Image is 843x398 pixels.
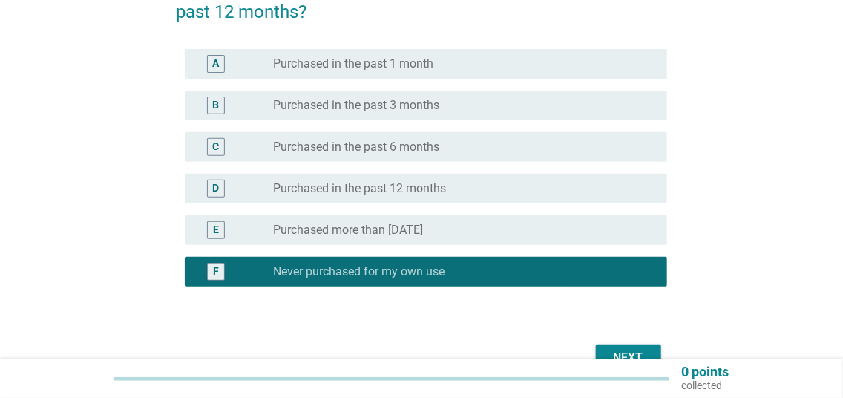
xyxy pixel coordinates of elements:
[681,379,729,392] p: collected
[213,223,219,238] div: E
[273,98,439,113] label: Purchased in the past 3 months
[596,345,661,371] button: Next
[273,181,446,196] label: Purchased in the past 12 months
[273,223,423,238] label: Purchased more than [DATE]
[213,181,220,197] div: D
[273,264,445,279] label: Never purchased for my own use
[213,140,220,155] div: C
[608,349,649,367] div: Next
[213,98,220,114] div: B
[273,56,433,71] label: Purchased in the past 1 month
[213,56,220,72] div: A
[273,140,439,154] label: Purchased in the past 6 months
[213,264,219,280] div: F
[681,365,729,379] p: 0 points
